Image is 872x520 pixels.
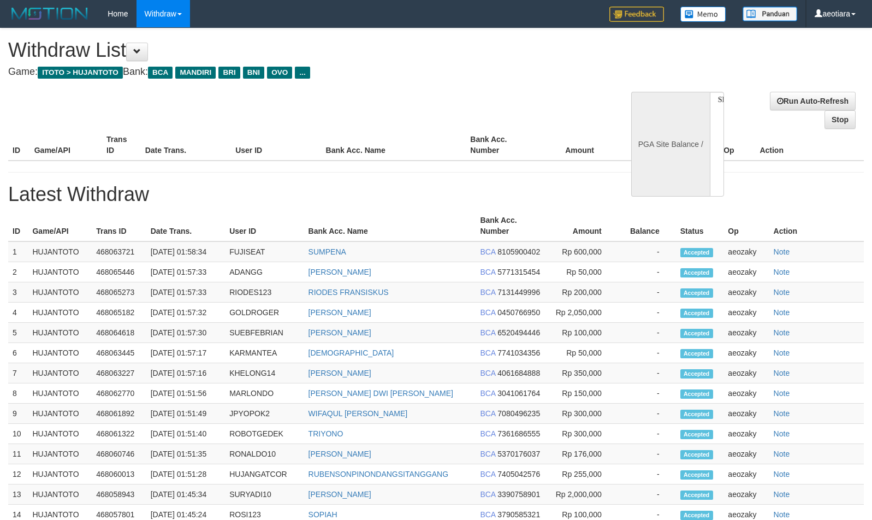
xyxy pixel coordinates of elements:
[755,129,864,161] th: Action
[28,464,92,484] td: HUJANTOTO
[550,484,618,505] td: Rp 2,000,000
[680,7,726,22] img: Button%20Memo.svg
[309,450,371,458] a: [PERSON_NAME]
[774,490,790,499] a: Note
[723,241,769,262] td: aeozaky
[497,409,540,418] span: 7080496235
[309,348,394,357] a: [DEMOGRAPHIC_DATA]
[309,470,448,478] a: RUBENSONPINONDANGSITANGGANG
[92,464,146,484] td: 468060013
[148,67,173,79] span: BCA
[146,444,225,464] td: [DATE] 01:51:35
[723,210,769,241] th: Op
[146,363,225,383] td: [DATE] 01:57:16
[618,343,676,363] td: -
[8,282,28,303] td: 3
[550,210,618,241] th: Amount
[618,484,676,505] td: -
[550,383,618,404] td: Rp 150,000
[480,490,495,499] span: BCA
[723,282,769,303] td: aeozaky
[231,129,321,161] th: User ID
[497,490,540,499] span: 3390758901
[146,424,225,444] td: [DATE] 01:51:40
[680,450,713,459] span: Accepted
[480,348,495,357] span: BCA
[550,262,618,282] td: Rp 50,000
[480,288,495,297] span: BCA
[225,404,304,424] td: JPYOPOK2
[676,210,724,241] th: Status
[28,210,92,241] th: Game/API
[723,444,769,464] td: aeozaky
[618,464,676,484] td: -
[480,247,495,256] span: BCA
[723,383,769,404] td: aeozaky
[92,323,146,343] td: 468064618
[92,424,146,444] td: 468061322
[28,262,92,282] td: HUJANTOTO
[497,510,540,519] span: 3790585321
[225,464,304,484] td: HUJANGATCOR
[28,424,92,444] td: HUJANTOTO
[466,129,538,161] th: Bank Acc. Number
[480,470,495,478] span: BCA
[476,210,549,241] th: Bank Acc. Number
[225,210,304,241] th: User ID
[723,404,769,424] td: aeozaky
[28,363,92,383] td: HUJANTOTO
[480,409,495,418] span: BCA
[8,39,571,61] h1: Withdraw List
[774,409,790,418] a: Note
[680,470,713,480] span: Accepted
[243,67,264,79] span: BNI
[309,268,371,276] a: [PERSON_NAME]
[723,484,769,505] td: aeozaky
[618,210,676,241] th: Balance
[480,369,495,377] span: BCA
[618,363,676,383] td: -
[146,484,225,505] td: [DATE] 01:45:34
[225,383,304,404] td: MARLONDO
[309,510,337,519] a: SOPIAH
[550,424,618,444] td: Rp 300,000
[92,363,146,383] td: 468063227
[550,404,618,424] td: Rp 300,000
[723,424,769,444] td: aeozaky
[550,282,618,303] td: Rp 200,000
[146,464,225,484] td: [DATE] 01:51:28
[146,262,225,282] td: [DATE] 01:57:33
[550,323,618,343] td: Rp 100,000
[141,129,231,161] th: Date Trans.
[92,210,146,241] th: Trans ID
[225,343,304,363] td: KARMANTEA
[146,303,225,323] td: [DATE] 01:57:32
[8,404,28,424] td: 9
[309,429,343,438] a: TRIYONO
[480,510,495,519] span: BCA
[92,444,146,464] td: 468060746
[680,349,713,358] span: Accepted
[92,343,146,363] td: 468063445
[680,410,713,419] span: Accepted
[225,444,304,464] td: RONALDO10
[92,383,146,404] td: 468062770
[225,484,304,505] td: SURYADI10
[618,424,676,444] td: -
[267,67,292,79] span: OVO
[497,470,540,478] span: 7405042576
[610,129,677,161] th: Balance
[480,450,495,458] span: BCA
[309,409,408,418] a: WIFAQUL [PERSON_NAME]
[618,404,676,424] td: -
[550,343,618,363] td: Rp 50,000
[225,363,304,383] td: KHELONG14
[774,369,790,377] a: Note
[146,323,225,343] td: [DATE] 01:57:30
[309,490,371,499] a: [PERSON_NAME]
[550,241,618,262] td: Rp 600,000
[480,389,495,398] span: BCA
[92,282,146,303] td: 468065273
[8,343,28,363] td: 6
[497,389,540,398] span: 3041061764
